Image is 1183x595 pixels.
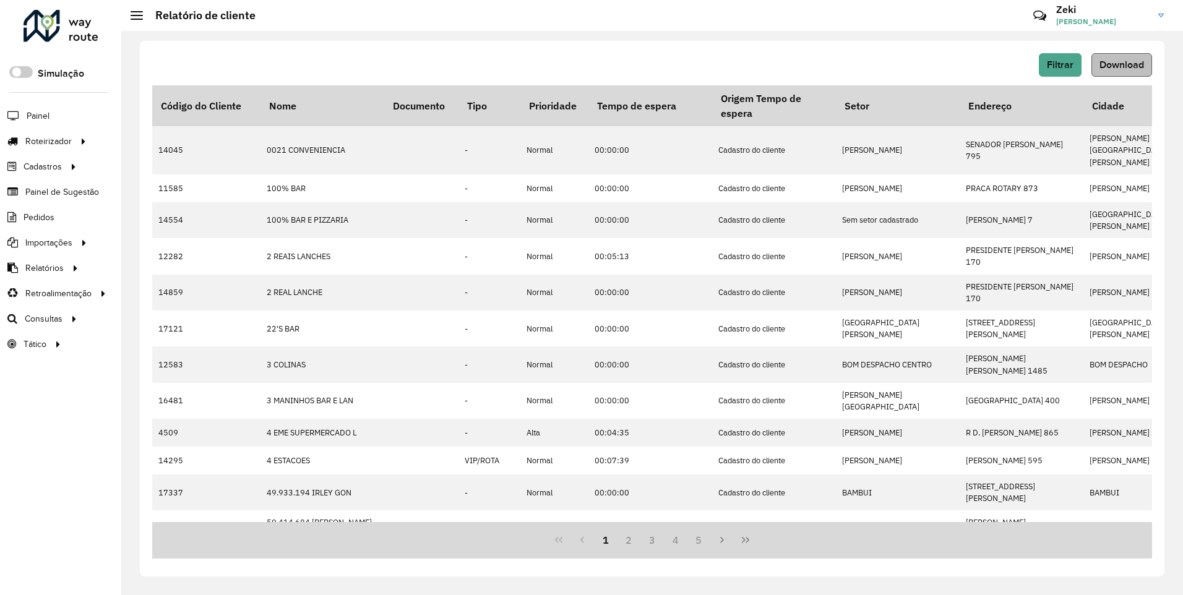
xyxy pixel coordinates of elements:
td: [PERSON_NAME] [836,174,960,202]
td: 2 REAL LANCHE [260,275,384,310]
td: 00:07:39 [588,447,712,474]
button: Filtrar [1039,53,1082,77]
span: Importações [25,236,72,249]
td: - [458,202,520,238]
td: [GEOGRAPHIC_DATA] 400 [960,383,1083,419]
span: Relatórios [25,262,64,275]
td: 14295 [152,447,260,474]
td: 3 MANINHOS BAR E LAN [260,383,384,419]
td: [PERSON_NAME][STREET_ADDRESS] [960,510,1083,546]
span: Roteirizador [25,135,72,148]
button: Last Page [734,528,757,552]
td: 00:00:00 [588,275,712,310]
td: 100% BAR [260,174,384,202]
td: - [458,383,520,419]
td: 22'S BAR [260,310,384,346]
td: Cadastro do cliente [712,447,836,474]
td: [STREET_ADDRESS][PERSON_NAME] [960,310,1083,346]
td: 00:05:13 [588,238,712,274]
td: Normal [520,510,588,546]
td: 00:00:00 [588,126,712,174]
td: 14554 [152,202,260,238]
td: [STREET_ADDRESS][PERSON_NAME] [960,474,1083,510]
td: VIP/ROTA [458,447,520,474]
th: Documento [384,85,458,126]
td: - [458,346,520,382]
td: Normal [520,310,588,346]
td: - [458,275,520,310]
button: 2 [617,528,640,552]
td: [GEOGRAPHIC_DATA][PERSON_NAME] [836,310,960,346]
td: 59.414.684 [PERSON_NAME] APA [260,510,384,546]
td: [PERSON_NAME] 595 [960,447,1083,474]
td: Normal [520,126,588,174]
td: 11585 [152,174,260,202]
td: [PERSON_NAME] [836,126,960,174]
td: 49.933.194 IRLEY GON [260,474,384,510]
td: BAMBUI [836,510,960,546]
td: 12282 [152,238,260,274]
td: - [458,419,520,447]
td: 17121 [152,310,260,346]
td: BOM DESPACHO CENTRO [836,346,960,382]
button: 5 [687,528,711,552]
td: [PERSON_NAME] [836,447,960,474]
th: Prioridade [520,85,588,126]
button: 3 [640,528,664,552]
button: 4 [664,528,687,552]
span: Filtrar [1047,59,1073,70]
td: [PERSON_NAME] [836,419,960,447]
td: 4 ESTACOES [260,447,384,474]
th: Origem Tempo de espera [712,85,836,126]
td: Normal [520,346,588,382]
td: Normal [520,447,588,474]
button: 1 [594,528,617,552]
td: - [458,474,520,510]
td: SENADOR [PERSON_NAME] 795 [960,126,1083,174]
span: Painel de Sugestão [25,186,99,199]
td: R D. [PERSON_NAME] 865 [960,419,1083,447]
td: - [458,238,520,274]
td: [PERSON_NAME] [PERSON_NAME] 1485 [960,346,1083,382]
td: - [458,174,520,202]
td: Normal [520,474,588,510]
td: 0021 CONVENIENCIA [260,126,384,174]
button: Download [1091,53,1152,77]
td: - [458,310,520,346]
span: Cadastros [24,160,62,173]
td: Normal [520,174,588,202]
td: BAMBUI [836,474,960,510]
td: PRESIDENTE [PERSON_NAME] 170 [960,238,1083,274]
td: PRESIDENTE [PERSON_NAME] 170 [960,275,1083,310]
td: Cadastro do cliente [712,510,836,546]
td: Cadastro do cliente [712,383,836,419]
td: Normal [520,383,588,419]
td: Normal [520,275,588,310]
td: 4509 [152,419,260,447]
td: 00:00:00 [588,202,712,238]
td: [PERSON_NAME] [836,238,960,274]
label: Simulação [38,66,84,81]
th: Tipo [458,85,520,126]
span: Download [1099,59,1144,70]
td: 14045 [152,126,260,174]
td: Cadastro do cliente [712,202,836,238]
td: 16481 [152,383,260,419]
td: Cadastro do cliente [712,126,836,174]
td: 00:00:00 [588,510,712,546]
td: 100% BAR E PIZZARIA [260,202,384,238]
td: Cadastro do cliente [712,346,836,382]
span: Pedidos [24,211,54,224]
th: Endereço [960,85,1083,126]
td: 00:04:35 [588,419,712,447]
span: Retroalimentação [25,287,92,300]
h2: Relatório de cliente [143,9,256,22]
td: 00:00:00 [588,310,712,346]
span: Consultas [25,312,62,325]
td: 3 COLINAS [260,346,384,382]
td: Cadastro do cliente [712,275,836,310]
td: - [458,510,520,546]
td: Cadastro do cliente [712,174,836,202]
td: Normal [520,238,588,274]
span: [PERSON_NAME] [1056,16,1149,27]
